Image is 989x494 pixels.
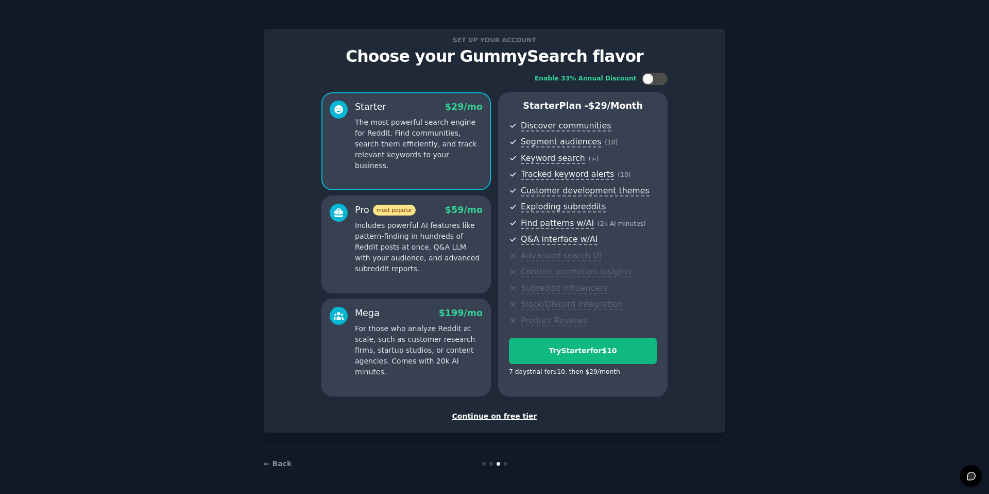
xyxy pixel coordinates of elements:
[275,47,714,65] p: Choose your GummySearch flavor
[509,345,656,356] div: Try Starter for $10
[605,139,618,146] span: ( 10 )
[588,101,643,111] span: $ 29 /month
[521,251,601,261] span: Advanced search UI
[618,171,630,178] span: ( 10 )
[521,234,598,245] span: Q&A interface w/AI
[535,74,637,84] div: Enable 33% Annual Discount
[355,220,483,274] p: Includes powerful AI features like pattern-finding in hundreds of Reddit posts at once, Q&A LLM w...
[598,220,646,227] span: ( 2k AI minutes )
[355,323,483,377] p: For those who analyze Reddit at scale, such as customer research firms, startup studios, or conte...
[275,411,714,422] div: Continue on free tier
[509,338,657,364] button: TryStarterfor$10
[445,205,483,215] span: $ 59 /mo
[355,307,380,320] div: Mega
[521,267,632,277] span: Content promotion insights
[445,102,483,112] span: $ 29 /mo
[264,459,292,468] a: ← Back
[439,308,483,318] span: $ 199 /mo
[373,205,416,216] span: most popular
[509,368,620,377] div: 7 days trial for $10 , then $ 29 /month
[521,202,606,212] span: Exploding subreddits
[451,35,538,45] span: Set up your account
[521,283,607,294] span: Subreddit influencers
[521,137,601,147] span: Segment audiences
[521,153,585,164] span: Keyword search
[355,117,483,171] p: The most powerful search engine for Reddit. Find communities, search them efficiently, and track ...
[521,169,614,180] span: Tracked keyword alerts
[355,101,386,113] div: Starter
[521,121,611,131] span: Discover communities
[589,155,599,162] span: ( ∞ )
[521,186,650,196] span: Customer development themes
[521,299,623,310] span: Slack/Discord integration
[521,218,594,229] span: Find patterns w/AI
[521,316,587,326] span: Product Reviews
[355,204,416,217] div: Pro
[509,100,657,112] p: Starter Plan -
